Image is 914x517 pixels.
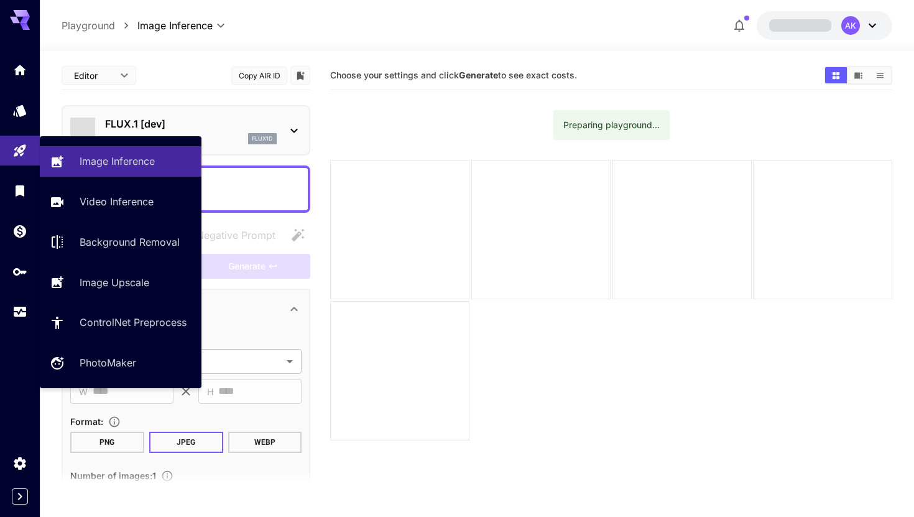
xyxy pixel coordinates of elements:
a: Background Removal [40,227,201,258]
button: Copy AIR ID [231,67,287,85]
p: ControlNet Preprocess [80,315,187,330]
button: Add to library [295,68,306,83]
p: Background Removal [80,235,180,249]
p: Playground [62,18,115,33]
button: JPEG [149,432,223,453]
nav: breadcrumb [62,18,137,33]
p: Image Upscale [80,275,149,290]
span: H [207,384,213,399]
button: Show images in grid view [825,67,847,83]
p: flux1d [252,134,273,143]
button: Expand sidebar [12,488,28,505]
div: Playground [12,143,27,159]
span: Negative prompts are not compatible with the selected model. [172,227,285,243]
div: Wallet [12,223,27,239]
div: Preparing playground... [563,114,660,136]
a: ControlNet Preprocess [40,307,201,338]
span: Image Inference [137,18,213,33]
div: Settings [12,455,27,471]
div: Show images in grid viewShow images in video viewShow images in list view [824,66,892,85]
p: Video Inference [80,194,154,209]
div: AK [841,16,860,35]
span: Format : [70,416,103,427]
p: PhotoMaker [80,355,136,370]
a: Image Upscale [40,267,201,297]
b: Generate [459,70,498,80]
a: PhotoMaker [40,348,201,378]
button: PNG [70,432,144,453]
div: Usage [12,304,27,320]
p: FLUX.1 [dev] [105,116,277,131]
span: Editor [74,69,113,82]
div: API Keys [12,264,27,279]
span: Choose your settings and click to see exact costs. [330,70,577,80]
p: Image Inference [80,154,155,169]
button: Choose the file format for the output image. [103,416,126,428]
button: WEBP [228,432,302,453]
span: Negative Prompt [196,228,275,243]
div: Home [12,62,27,78]
div: Library [12,183,27,198]
a: Video Inference [40,187,201,217]
span: W [79,384,88,399]
div: Models [12,103,27,118]
button: Show images in list view [869,67,891,83]
button: Show images in video view [847,67,869,83]
a: Image Inference [40,146,201,177]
